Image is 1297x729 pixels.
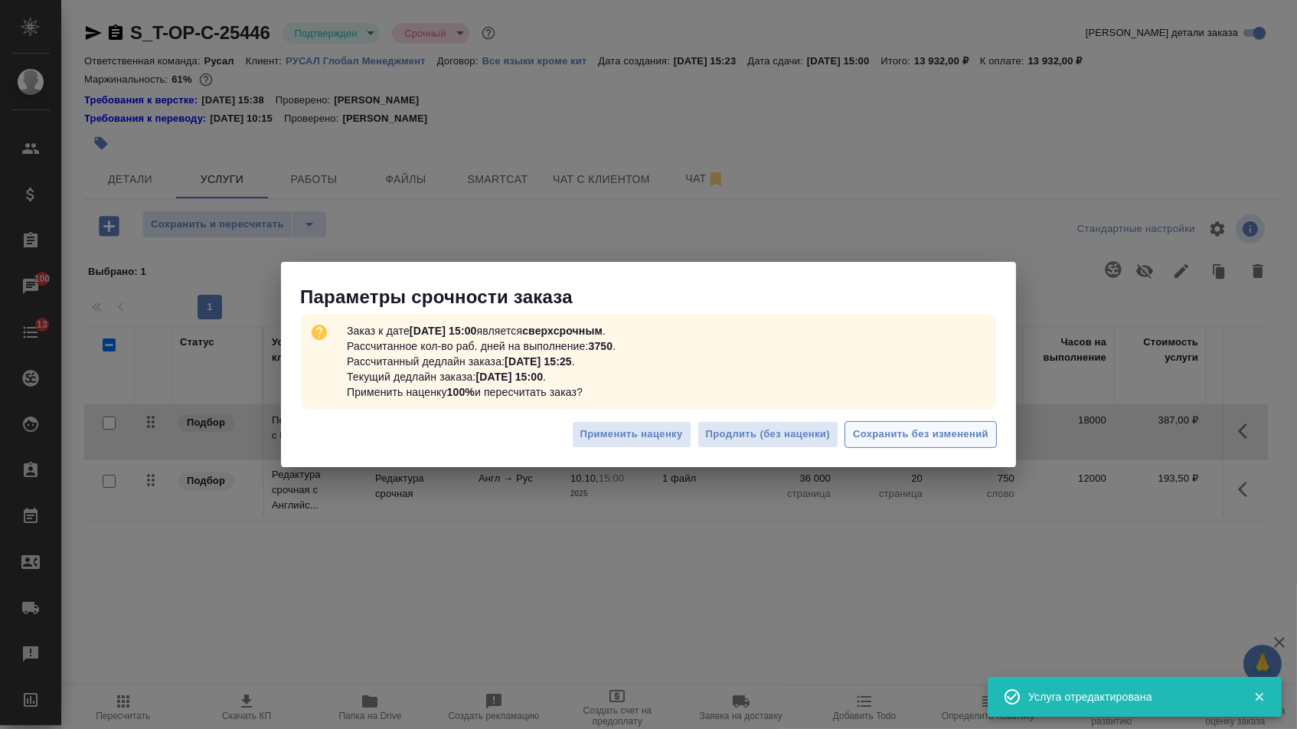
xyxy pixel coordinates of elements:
b: [DATE] 15:00 [410,325,477,337]
div: Услуга отредактирована [1028,689,1230,704]
span: Продлить (без наценки) [706,426,830,443]
b: [DATE] 15:00 [475,371,543,383]
button: Применить наценку [572,421,691,448]
b: [DATE] 15:25 [505,355,572,368]
b: 100% [447,386,475,398]
button: Закрыть [1243,690,1275,704]
button: Продлить (без наценки) [698,421,838,448]
p: Заказ к дате является . Рассчитанное кол-во раб. дней на выполнение: . Рассчитанный дедлайн заказ... [341,317,622,406]
b: сверхсрочным [522,325,603,337]
b: 3750 [589,340,613,352]
p: Параметры срочности заказа [300,285,1016,309]
span: Сохранить без изменений [853,426,988,443]
span: Применить наценку [580,426,683,443]
button: Сохранить без изменений [845,421,997,448]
